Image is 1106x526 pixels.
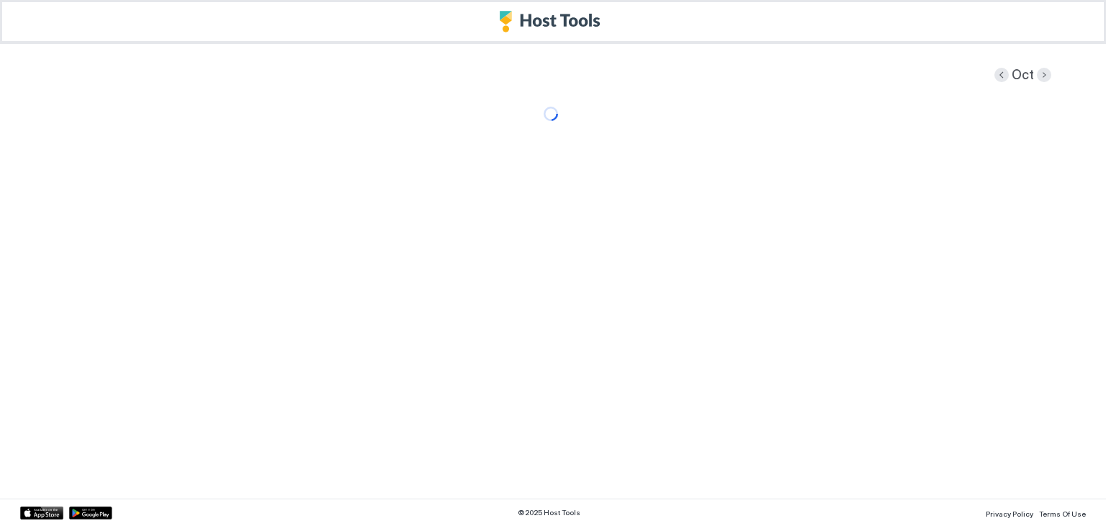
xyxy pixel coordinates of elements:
a: Google Play Store [69,507,112,520]
span: © 2025 Host Tools [518,508,580,517]
div: loading [544,107,558,121]
span: Privacy Policy [986,509,1033,518]
button: Next month [1037,68,1051,82]
button: Previous month [994,68,1009,82]
a: Privacy Policy [986,505,1033,520]
span: Oct [1012,67,1034,84]
span: Terms Of Use [1039,509,1086,518]
a: App Store [20,507,63,520]
a: Terms Of Use [1039,505,1086,520]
